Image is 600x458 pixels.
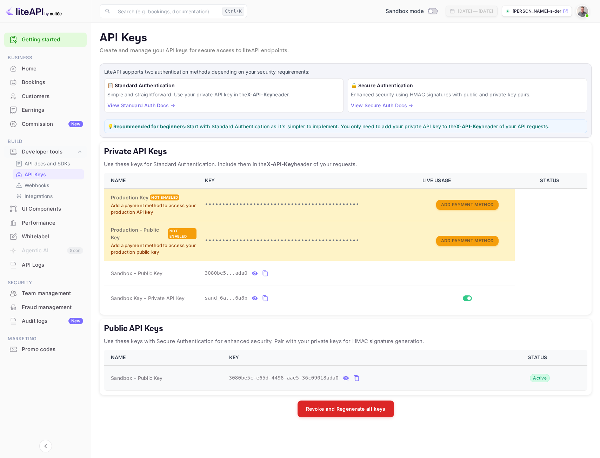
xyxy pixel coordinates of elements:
[22,289,83,298] div: Team management
[22,346,83,354] div: Promo codes
[25,192,53,200] p: Integrations
[39,440,52,452] button: Collapse navigation
[168,228,196,239] div: Not enabled
[436,237,499,243] a: Add Payment Method
[247,91,272,97] strong: X-API-Key
[386,7,424,15] span: Sandbox mode
[436,236,499,246] button: Add Payment Method
[351,102,413,108] a: View Secure Auth Docs →
[4,117,87,130] a: CommissionNew
[111,226,167,241] h6: Production – Public Key
[201,173,418,189] th: KEY
[22,148,76,156] div: Developer tools
[436,200,499,210] button: Add Payment Method
[4,230,87,244] div: Whitelabel
[22,303,83,312] div: Fraud management
[4,216,87,229] a: Performance
[22,106,83,114] div: Earnings
[4,202,87,215] a: UI Components
[4,314,87,328] div: Audit logsNew
[205,200,414,209] p: •••••••••••••••••••••••••••••••••••••••••••••
[4,287,87,300] a: Team management
[114,4,220,18] input: Search (e.g. bookings, documentation)
[4,33,87,47] div: Getting started
[4,54,87,62] span: Business
[458,8,493,14] div: [DATE] — [DATE]
[22,93,83,101] div: Customers
[351,82,584,89] h6: 🔒 Secure Authentication
[4,230,87,243] a: Whitelabel
[104,160,587,169] p: Use these keys for Standard Authentication. Include them in the header of your requests.
[4,90,87,103] a: Customers
[22,120,83,128] div: Commission
[4,301,87,314] a: Fraud management
[530,374,550,382] div: Active
[104,68,587,76] p: LiteAPI supports two authentication methods depending on your security requirements:
[4,343,87,356] div: Promo codes
[22,261,83,269] div: API Logs
[4,301,87,314] div: Fraud management
[577,6,588,17] img: Mikael Söderberg
[111,374,162,382] span: Sandbox – Public Key
[68,121,83,127] div: New
[4,117,87,131] div: CommissionNew
[22,65,83,73] div: Home
[225,350,491,365] th: KEY
[4,62,87,76] div: Home
[4,258,87,272] div: API Logs
[111,242,196,256] p: Add a payment method to access your production public key
[6,6,62,17] img: LiteAPI logo
[111,202,196,216] p: Add a payment method to access your production API key
[4,146,87,158] div: Developer tools
[104,173,201,189] th: NAME
[383,7,440,15] div: Switch to Production mode
[4,103,87,117] div: Earnings
[22,78,83,87] div: Bookings
[68,318,83,324] div: New
[150,194,179,200] div: Not enabled
[22,36,83,44] a: Getting started
[456,123,481,129] strong: X-API-Key
[15,160,81,167] a: API docs and SDKs
[111,194,148,201] h6: Production Key
[205,269,248,277] span: 3080be5...ada0
[205,294,248,302] span: sand_6a...6a8b
[513,8,561,14] p: [PERSON_NAME]-s-derberg-xwcte...
[205,237,414,245] p: •••••••••••••••••••••••••••••••••••••••••••••
[22,317,83,325] div: Audit logs
[4,103,87,116] a: Earnings
[100,31,592,45] p: API Keys
[15,171,81,178] a: API Keys
[104,173,587,310] table: private api keys table
[22,233,83,241] div: Whitelabel
[491,350,587,365] th: STATUS
[25,160,70,167] p: API docs and SDKs
[267,161,294,168] strong: X-API-Key
[25,182,49,189] p: Webhooks
[4,343,87,356] a: Promo codes
[4,216,87,230] div: Performance
[107,123,584,130] p: 💡 Start with Standard Authentication as it's simpler to implement. You only need to add your priv...
[13,158,84,169] div: API docs and SDKs
[418,173,515,189] th: LIVE USAGE
[111,295,185,301] span: Sandbox Key – Private API Key
[4,62,87,75] a: Home
[104,350,587,391] table: public api keys table
[113,123,187,129] strong: Recommended for beginners:
[111,269,162,277] span: Sandbox – Public Key
[107,82,340,89] h6: 📋 Standard Authentication
[13,191,84,201] div: Integrations
[4,335,87,343] span: Marketing
[15,182,81,189] a: Webhooks
[4,76,87,89] a: Bookings
[13,180,84,190] div: Webhooks
[4,279,87,287] span: Security
[4,202,87,216] div: UI Components
[222,7,244,16] div: Ctrl+K
[104,337,587,346] p: Use these keys with Secure Authentication for enhanced security. Pair with your private keys for ...
[229,374,339,382] span: 3080be5c-e65d-4498-aae5-36c09018ada0
[515,173,587,189] th: STATUS
[4,314,87,327] a: Audit logsNew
